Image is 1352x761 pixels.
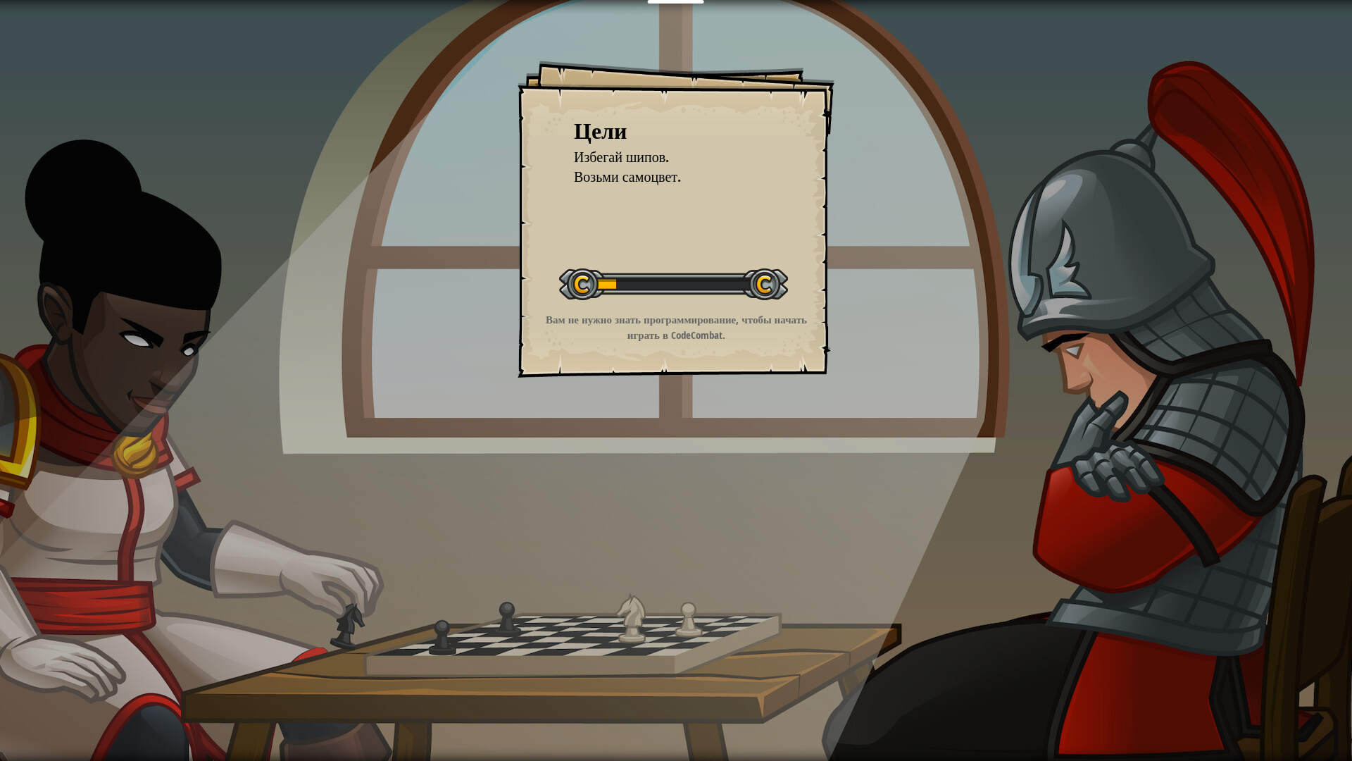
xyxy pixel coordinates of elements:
span: Избегай шипов. [574,147,669,166]
div: Цели [574,115,778,147]
p: Вам не нужно знать программирование, чтобы начать играть в CodeCombat. [535,312,818,342]
span: Возьми самоцвет. [574,167,681,186]
li: Возьми самоцвет. [556,167,775,187]
li: Избегай шипов. [556,147,775,168]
